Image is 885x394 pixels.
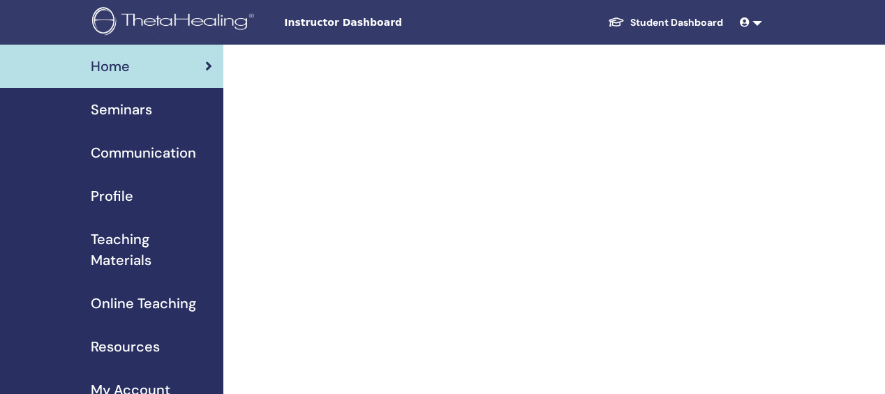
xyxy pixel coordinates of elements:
span: Home [91,56,130,77]
span: Profile [91,185,133,206]
span: Instructor Dashboard [284,15,493,30]
span: Online Teaching [91,293,196,314]
span: Seminars [91,99,152,120]
img: graduation-cap-white.svg [608,16,625,28]
span: Communication [91,142,196,163]
span: Resources [91,336,160,357]
a: Student Dashboard [597,10,734,36]
img: logo.png [92,7,259,38]
span: Teaching Materials [91,229,212,271]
